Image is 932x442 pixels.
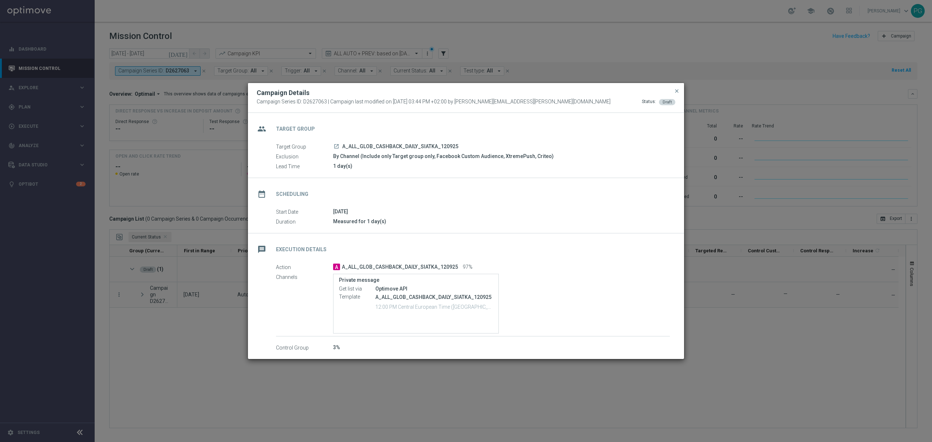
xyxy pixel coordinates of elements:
[276,344,333,351] label: Control Group
[342,264,458,271] span: A_ALL_GLOB_CASHBACK_DAILY_SIATKA_120925
[276,143,333,150] label: Target Group
[333,218,670,225] div: Measured for 1 day(s)
[255,188,268,201] i: date_range
[276,209,333,215] label: Start Date
[276,163,333,170] label: Lead Time
[642,99,656,105] div: Status:
[339,294,375,300] label: Template
[333,208,670,215] div: [DATE]
[463,264,473,271] span: 97%
[659,99,675,104] colored-tag: Draft
[339,277,493,283] label: Private message
[255,122,268,135] i: group
[375,303,493,310] p: 12:00 PM Central European Time ([GEOGRAPHIC_DATA]) (UTC +02:00)
[375,285,493,292] div: Optimove API
[333,344,670,351] div: 3%
[333,143,340,150] a: launch
[333,143,339,149] i: launch
[342,143,458,150] span: A_ALL_GLOB_CASHBACK_DAILY_SIATKA_120925
[276,246,327,253] h2: Execution Details
[276,264,333,271] label: Action
[674,88,680,94] span: close
[333,162,670,170] div: 1 day(s)
[333,264,340,270] span: A
[276,191,308,198] h2: Scheduling
[276,126,315,133] h2: Target Group
[663,100,672,104] span: Draft
[333,153,670,160] div: By Channel (Include only Target group only, Facebook Custom Audience, XtremePush, Criteo)
[255,243,268,256] i: message
[276,274,333,280] label: Channels
[375,294,493,300] p: A_ALL_GLOB_CASHBACK_DAILY_SIATKA_120925
[276,218,333,225] label: Duration
[257,88,309,97] h2: Campaign Details
[276,153,333,160] label: Exclusion
[257,99,611,105] span: Campaign Series ID: D2627063 | Campaign last modified on [DATE] 03:44 PM +02:00 by [PERSON_NAME][...
[339,286,375,292] label: Get list via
